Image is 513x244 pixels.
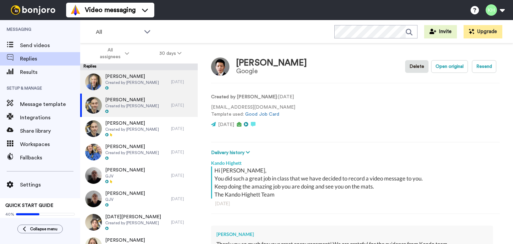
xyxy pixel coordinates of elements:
[20,55,80,63] span: Replies
[20,140,80,148] span: Workspaces
[20,114,80,122] span: Integrations
[171,220,194,225] div: [DATE]
[80,70,198,94] a: [PERSON_NAME]Created by [PERSON_NAME][DATE]
[105,214,161,220] span: [DATE][PERSON_NAME]
[80,94,198,117] a: [PERSON_NAME]Created by [PERSON_NAME][DATE]
[218,122,234,127] span: [DATE]
[245,112,279,117] a: Good Job Card
[105,173,145,179] span: GJV
[20,100,80,108] span: Message template
[211,95,277,99] strong: Created by [PERSON_NAME]
[236,58,307,68] div: [PERSON_NAME]
[215,200,496,207] div: [DATE]
[211,94,295,101] p: : [DATE]
[211,156,500,166] div: Kando Highett
[472,60,496,73] button: Resend
[8,5,58,15] img: bj-logo-header-white.svg
[171,126,194,131] div: [DATE]
[144,47,197,59] button: 30 days
[96,28,141,36] span: All
[97,47,124,60] span: All assignees
[171,149,194,155] div: [DATE]
[85,120,102,137] img: 682ae272-6ada-4ff1-9d30-42ab42a882f4-thumb.jpg
[171,196,194,202] div: [DATE]
[105,237,159,244] span: [PERSON_NAME]
[171,79,194,85] div: [DATE]
[171,103,194,108] div: [DATE]
[216,231,488,238] div: [PERSON_NAME]
[105,167,145,173] span: [PERSON_NAME]
[20,154,80,162] span: Fallbacks
[85,144,102,160] img: 24880d79-a6fa-4683-9bb5-31ced350560f-thumb.jpg
[30,226,57,232] span: Collapse menu
[80,164,198,187] a: [PERSON_NAME]GJV[DATE]
[20,41,80,49] span: Send videos
[85,191,102,207] img: 897996d1-110a-4ebe-b14b-7c40ee8a29b6-thumb.jpg
[85,214,102,231] img: 3f0b7df5-5918-4a7a-9f9b-4cd60c8b79b2-thumb.jpg
[20,181,80,189] span: Settings
[171,173,194,178] div: [DATE]
[85,5,136,15] span: Video messaging
[105,80,159,85] span: Created by [PERSON_NAME]
[81,44,144,63] button: All assignees
[80,187,198,211] a: [PERSON_NAME]GJV[DATE]
[5,212,14,217] span: 40%
[105,127,159,132] span: Created by [PERSON_NAME]
[105,220,161,226] span: Created by [PERSON_NAME]
[20,127,80,135] span: Share library
[105,103,159,109] span: Created by [PERSON_NAME]
[70,5,81,15] img: vm-color.svg
[431,60,468,73] button: Open original
[105,73,159,80] span: [PERSON_NAME]
[80,117,198,140] a: [PERSON_NAME]Created by [PERSON_NAME][DATE]
[211,57,229,76] img: Image of Henry Zhou
[5,203,53,208] span: QUICK START GUIDE
[20,68,80,76] span: Results
[105,143,159,150] span: [PERSON_NAME]
[214,166,498,199] div: Hi [PERSON_NAME], You did such a great job in class that we have decided to record a video messag...
[105,97,159,103] span: [PERSON_NAME]
[405,60,429,73] button: Delete
[424,25,457,38] button: Invite
[85,74,102,90] img: 9c6ed0ea-b809-40f4-834e-28fa8a014be8-thumb.jpg
[211,104,295,118] p: [EMAIL_ADDRESS][DOMAIN_NAME] Template used:
[105,190,145,197] span: [PERSON_NAME]
[80,140,198,164] a: [PERSON_NAME]Created by [PERSON_NAME][DATE]
[85,97,102,114] img: e7d4f946-fd87-43fe-8926-567945087dff-thumb.jpg
[105,150,159,155] span: Created by [PERSON_NAME]
[236,68,307,75] div: Google
[464,25,502,38] button: Upgrade
[105,197,145,202] span: GJV
[211,149,252,156] button: Delivery history
[85,167,102,184] img: 28d73b79-02a5-48b8-bae0-cd61e5786187-thumb.jpg
[80,211,198,234] a: [DATE][PERSON_NAME]Created by [PERSON_NAME][DATE]
[105,120,159,127] span: [PERSON_NAME]
[17,225,63,233] button: Collapse menu
[80,64,198,70] div: Replies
